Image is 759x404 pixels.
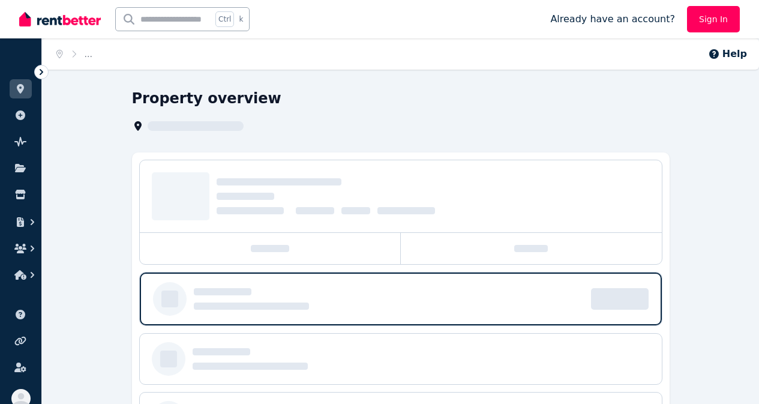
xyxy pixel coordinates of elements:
nav: Breadcrumb [42,38,107,70]
h1: Property overview [132,89,281,108]
span: k [239,14,243,24]
img: RentBetter [19,10,101,28]
span: ... [85,49,92,59]
a: Sign In [687,6,740,32]
button: Help [708,47,747,61]
span: Already have an account? [550,12,675,26]
span: Ctrl [215,11,234,27]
